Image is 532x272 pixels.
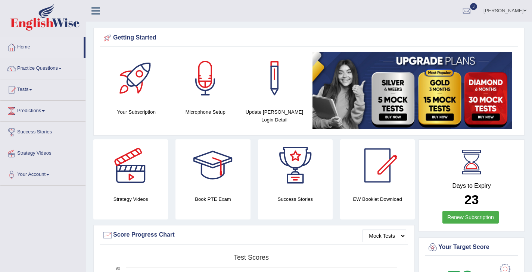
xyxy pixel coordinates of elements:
[116,266,120,271] text: 90
[470,3,477,10] span: 3
[102,230,406,241] div: Score Progress Chart
[244,108,305,124] h4: Update [PERSON_NAME] Login Detail
[93,195,168,203] h4: Strategy Videos
[234,254,269,261] tspan: Test scores
[175,108,236,116] h4: Microphone Setup
[106,108,167,116] h4: Your Subscription
[0,164,85,183] a: Your Account
[258,195,333,203] h4: Success Stories
[0,101,85,119] a: Predictions
[102,32,516,44] div: Getting Started
[0,58,85,77] a: Practice Questions
[442,211,499,224] a: Renew Subscription
[464,192,479,207] b: 23
[340,195,415,203] h4: EW Booklet Download
[0,122,85,140] a: Success Stories
[427,242,516,253] div: Your Target Score
[0,37,84,56] a: Home
[0,143,85,162] a: Strategy Videos
[312,52,512,129] img: small5.jpg
[0,79,85,98] a: Tests
[175,195,250,203] h4: Book PTE Exam
[427,183,516,189] h4: Days to Expiry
